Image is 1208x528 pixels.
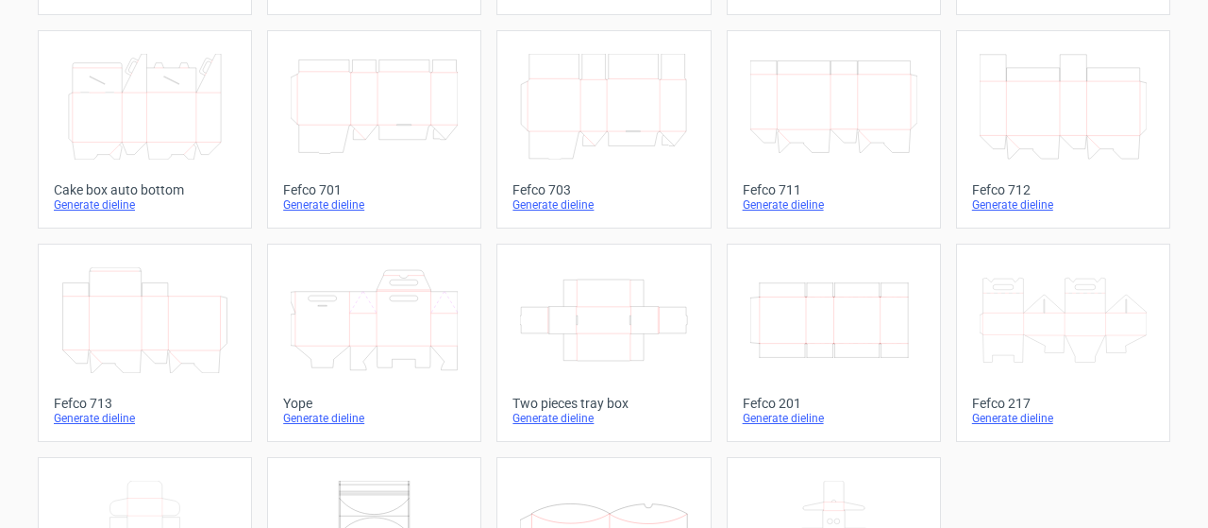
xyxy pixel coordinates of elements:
div: Generate dieline [972,197,1154,213]
div: Generate dieline [512,197,695,213]
a: Cake box auto bottomGenerate dieline [38,30,252,229]
a: YopeGenerate dieline [267,244,481,442]
div: Generate dieline [54,197,236,213]
div: Generate dieline [283,197,465,213]
div: Cake box auto bottom [54,182,236,197]
a: Fefco 217Generate dieline [956,244,1170,442]
div: Generate dieline [743,197,925,213]
div: Fefco 701 [283,182,465,197]
div: Generate dieline [743,411,925,426]
a: Fefco 701Generate dieline [267,30,481,229]
div: Fefco 712 [972,182,1154,197]
a: Fefco 712Generate dieline [956,30,1170,229]
div: Fefco 711 [743,182,925,197]
a: Fefco 711Generate dieline [727,30,941,229]
div: Yope [283,396,465,411]
div: Generate dieline [512,411,695,426]
div: Fefco 703 [512,182,695,197]
a: Two pieces tray boxGenerate dieline [496,244,711,442]
a: Fefco 703Generate dieline [496,30,711,229]
div: Fefco 713 [54,396,236,411]
div: Generate dieline [54,411,236,426]
div: Generate dieline [283,411,465,426]
div: Two pieces tray box [512,396,695,411]
div: Fefco 201 [743,396,925,411]
div: Fefco 217 [972,396,1154,411]
a: Fefco 201Generate dieline [727,244,941,442]
div: Generate dieline [972,411,1154,426]
a: Fefco 713Generate dieline [38,244,252,442]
